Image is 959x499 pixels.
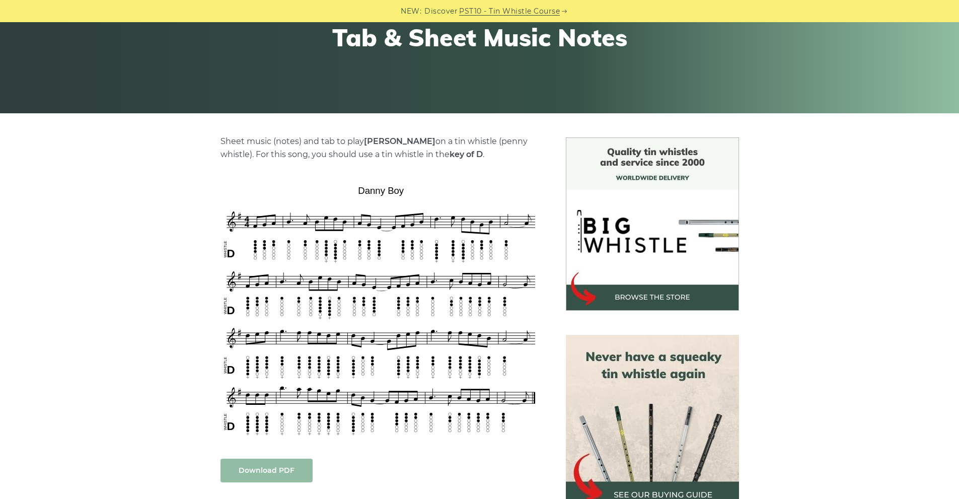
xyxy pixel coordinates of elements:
[220,459,313,482] a: Download PDF
[566,137,739,311] img: BigWhistle Tin Whistle Store
[401,6,421,17] span: NEW:
[459,6,560,17] a: PST10 - Tin Whistle Course
[424,6,458,17] span: Discover
[364,136,435,146] strong: [PERSON_NAME]
[220,135,542,161] p: Sheet music (notes) and tab to play on a tin whistle (penny whistle). For this song, you should u...
[220,182,542,438] img: Danny Boy Tin Whistle Tab & Sheet Music
[450,150,483,159] strong: key of D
